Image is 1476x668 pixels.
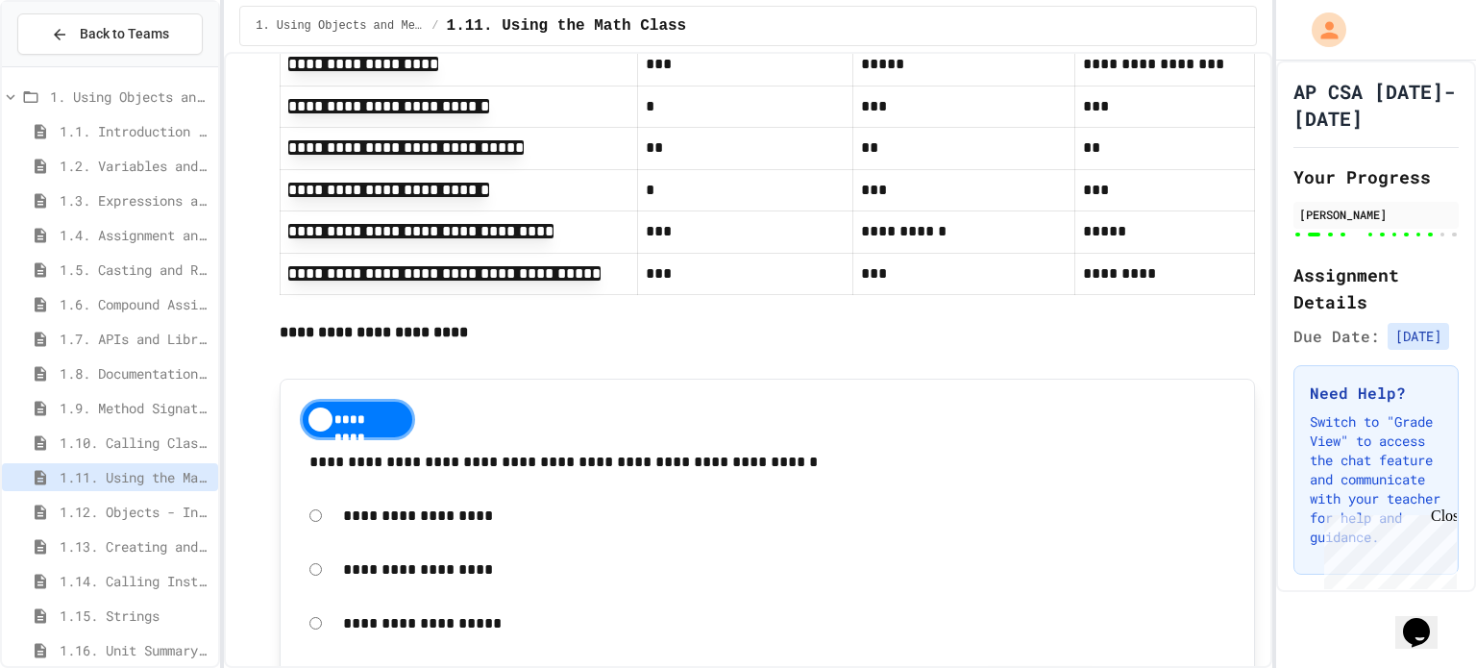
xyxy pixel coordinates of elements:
span: 1.9. Method Signatures [60,398,210,418]
span: 1. Using Objects and Methods [256,18,424,34]
h3: Need Help? [1310,382,1442,405]
span: 1.12. Objects - Instances of Classes [60,502,210,522]
span: 1.16. Unit Summary 1a (1.1-1.6) [60,640,210,660]
span: 1.13. Creating and Initializing Objects: Constructors [60,536,210,557]
span: 1.6. Compound Assignment Operators [60,294,210,314]
span: [DATE] [1388,323,1449,350]
span: 1.14. Calling Instance Methods [60,571,210,591]
span: 1. Using Objects and Methods [50,87,210,107]
div: Chat with us now!Close [8,8,133,122]
span: 1.10. Calling Class Methods [60,433,210,453]
iframe: chat widget [1316,507,1457,589]
h2: Assignment Details [1293,261,1459,315]
span: 1.3. Expressions and Output [New] [60,190,210,210]
span: 1.2. Variables and Data Types [60,156,210,176]
span: 1.7. APIs and Libraries [60,329,210,349]
div: My Account [1291,8,1351,52]
h2: Your Progress [1293,163,1459,190]
span: 1.11. Using the Math Class [447,14,687,37]
span: Back to Teams [80,24,169,44]
h1: AP CSA [DATE]-[DATE] [1293,78,1459,132]
span: / [431,18,438,34]
button: Back to Teams [17,13,203,55]
span: 1.15. Strings [60,606,210,626]
span: 1.5. Casting and Ranges of Values [60,260,210,280]
span: 1.11. Using the Math Class [60,467,210,487]
span: 1.1. Introduction to Algorithms, Programming, and Compilers [60,121,210,141]
p: Switch to "Grade View" to access the chat feature and communicate with your teacher for help and ... [1310,412,1442,547]
span: 1.4. Assignment and Input [60,225,210,245]
span: 1.8. Documentation with Comments and Preconditions [60,363,210,383]
iframe: chat widget [1395,591,1457,649]
div: [PERSON_NAME] [1299,206,1453,223]
span: Due Date: [1293,325,1380,348]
